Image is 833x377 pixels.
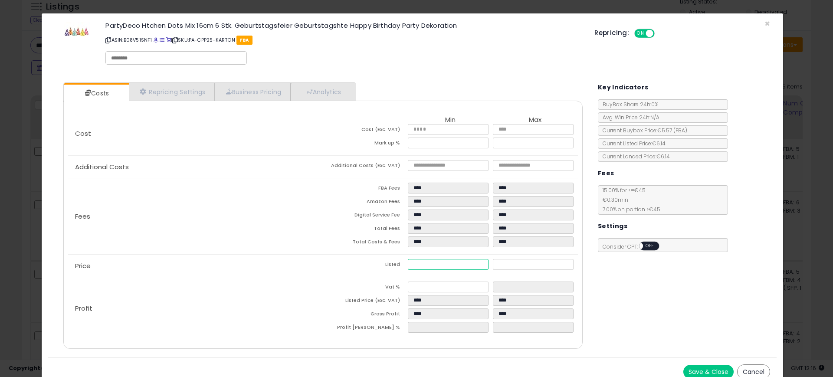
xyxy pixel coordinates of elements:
a: BuyBox page [154,36,158,43]
h5: Fees [598,168,614,179]
td: Profit [PERSON_NAME] % [323,322,408,335]
th: Max [493,116,578,124]
span: €5.57 [657,127,687,134]
span: Current Landed Price: €6.14 [598,153,670,160]
span: Avg. Win Price 24h: N/A [598,114,659,121]
a: Costs [64,85,128,102]
a: Your listing only [166,36,171,43]
td: Amazon Fees [323,196,408,210]
td: Mark up % [323,138,408,151]
td: Additional Costs (Exc. VAT) [323,160,408,174]
a: Analytics [291,83,355,101]
span: OFF [643,243,657,250]
span: €0.30 min [598,196,628,203]
h5: Key Indicators [598,82,649,93]
span: ( FBA ) [673,127,687,134]
p: Cost [68,130,323,137]
td: Cost (Exc. VAT) [323,124,408,138]
a: Repricing Settings [129,83,215,101]
span: × [764,17,770,30]
a: All offer listings [160,36,164,43]
td: Total Costs & Fees [323,236,408,250]
h5: Settings [598,221,627,232]
td: Total Fees [323,223,408,236]
h3: PartyDeco Htchen Dots Mix 16cm 6 Stk. Geburtstagsfeier Geburtstagshte Happy Birthday Party Dekora... [105,22,581,29]
span: ON [635,30,646,37]
p: Price [68,262,323,269]
h5: Repricing: [594,30,629,36]
span: 7.00 % on portion > €45 [598,206,660,213]
td: Listed [323,259,408,272]
span: FBA [236,36,253,45]
td: FBA Fees [323,183,408,196]
p: ASIN: B08V51SNF1 | SKU: PA-CPP25-KARTON [105,33,581,47]
p: Fees [68,213,323,220]
td: Gross Profit [323,308,408,322]
span: Consider CPT: [598,243,671,250]
td: Digital Service Fee [323,210,408,223]
td: Listed Price (Exc. VAT) [323,295,408,308]
span: OFF [653,30,667,37]
a: Business Pricing [215,83,291,101]
p: Profit [68,305,323,312]
span: Current Buybox Price: [598,127,687,134]
span: BuyBox Share 24h: 0% [598,101,658,108]
span: Current Listed Price: €6.14 [598,140,666,147]
th: Min [408,116,493,124]
img: 319B3UOnyOL._SL60_.jpg [64,22,90,42]
td: Vat % [323,282,408,295]
span: 15.00 % for <= €45 [598,187,660,213]
p: Additional Costs [68,164,323,170]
